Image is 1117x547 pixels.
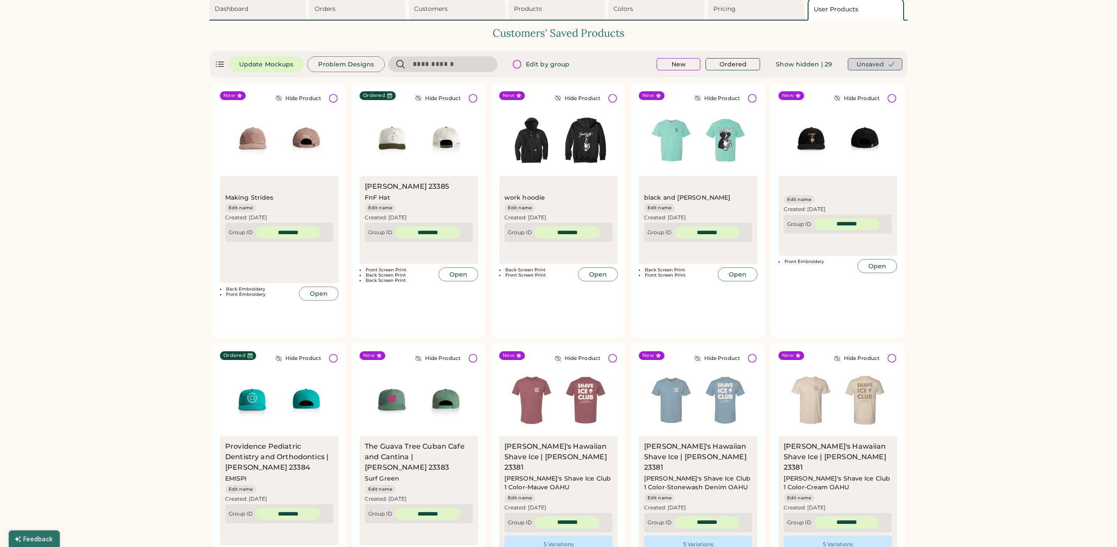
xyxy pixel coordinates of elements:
div: Created: [DATE] [225,214,333,221]
img: generate-image [784,113,838,167]
div: Group ID [787,221,811,228]
div: Surf Green [365,474,408,483]
img: generate-image [225,373,279,427]
button: Ordered [706,58,760,70]
img: generate-image [644,373,698,427]
div: New [363,352,375,359]
div: Colors [613,5,702,14]
button: Edit name [504,204,535,212]
button: Problem Designs [307,56,385,72]
div: EMISPI [225,474,269,483]
img: generate-image [698,113,752,167]
div: Group ID [368,229,392,236]
img: generate-image [644,113,698,167]
button: Last Order Date: [247,353,253,358]
div: [PERSON_NAME] 23385 [365,181,473,192]
button: Unsaved [848,58,902,70]
img: generate-image [225,113,279,167]
button: Hide Product [548,351,607,365]
div: [PERSON_NAME]'s Hawaiian Shave Ice | [PERSON_NAME] 23381 [784,441,892,473]
div: New [642,352,654,359]
div: Dashboard [215,5,303,14]
img: generate-image [279,113,333,167]
div: Making Strides [225,194,273,202]
div: Products [514,5,603,14]
button: Edit name [784,195,815,204]
button: Hide Product [408,351,468,365]
div: Ordered [223,352,246,359]
div: New [503,352,514,359]
button: Last Order Date: [387,93,392,98]
button: Hide Product [827,91,887,105]
img: generate-image [419,113,473,167]
button: Show hidden | 29 [765,57,843,71]
div: Customers' Saved Products [209,26,908,41]
div: Group ID [368,510,392,517]
button: Hide Product [687,91,747,105]
img: generate-image [784,373,838,427]
div: Customers [414,5,503,14]
div: FnF Hat [365,194,408,202]
div: [PERSON_NAME]'s Shave Ice Club 1 Color-Mauve OAHU [504,474,613,492]
div: Show list view [215,59,225,69]
div: Group ID [229,510,253,517]
div: [PERSON_NAME]'s Shave Ice Club 1 Color-Cream OAHU [784,474,892,492]
div: [PERSON_NAME]'s Hawaiian Shave Ice | [PERSON_NAME] 23381 [644,441,752,473]
li: Back Embroidery [220,287,296,292]
button: Edit name [644,204,675,212]
button: Hide Product [408,91,468,105]
li: Back Screen Print [360,273,436,278]
div: Created: [DATE] [784,504,892,511]
img: generate-image [365,373,419,427]
div: Created: [DATE] [644,504,752,511]
button: Edit name [225,485,256,494]
img: generate-image [504,373,558,427]
li: Back Screen Print [499,267,576,273]
div: Ordered [363,92,385,99]
div: Group ID [229,229,253,236]
div: Created: [DATE] [365,214,473,221]
li: Back Screen Print [639,267,715,273]
div: Orders [315,5,403,14]
li: Front Embroidery [220,292,296,297]
button: Open [439,267,478,281]
button: Edit name [365,204,396,212]
img: generate-image [558,373,613,427]
span: Edit by group [526,61,569,67]
button: Update Mockups [229,56,304,72]
button: Open [299,287,339,301]
li: Front Embroidery [778,259,855,264]
div: Created: [DATE] [504,504,613,511]
button: Edit name [644,494,675,502]
button: Edit name [365,485,396,494]
div: New [782,92,794,99]
button: Edit name [504,494,535,502]
button: Open [718,267,757,281]
div: Created: [DATE] [365,495,473,502]
div: Created: [DATE] [644,214,752,221]
img: generate-image [558,113,613,167]
div: [PERSON_NAME]'s Hawaiian Shave Ice | [PERSON_NAME] 23381 [504,441,613,473]
img: generate-image [365,113,419,167]
button: Open [857,259,897,273]
div: New [782,352,794,359]
div: New [642,92,654,99]
div: Group ID [648,519,672,526]
img: generate-image [838,373,892,427]
img: generate-image [838,113,892,167]
div: Group ID [508,519,532,526]
li: Back Screen Print [360,278,436,283]
img: generate-image [419,373,473,427]
div: Group ID [508,229,532,236]
div: Created: [DATE] [784,206,892,213]
div: [PERSON_NAME]'s Shave Ice Club 1 Color-Stonewash Denim OAHU [644,474,752,492]
button: New [657,58,700,70]
div: The Guava Tree Cuban Cafe and Cantina | [PERSON_NAME] 23383 [365,441,473,473]
div: New [503,92,514,99]
div: Group ID [648,229,672,236]
button: Hide Product [268,91,328,105]
img: generate-image [279,373,333,427]
button: Open [578,267,618,281]
div: Created: [DATE] [504,214,613,221]
li: Front Screen Print [639,273,715,278]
